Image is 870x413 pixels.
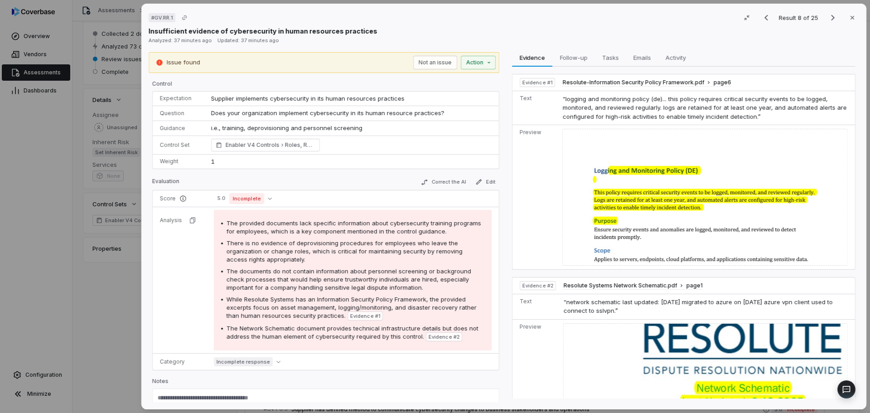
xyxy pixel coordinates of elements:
[152,80,499,91] p: Control
[152,378,499,389] p: Notes
[562,129,848,266] img: 97fa86a6179a48f29ba7dea5cb673ec6_original.jpg_w1200.jpg
[562,79,704,86] span: Resolute-Information Security Policy Framework.pdf
[562,95,846,120] span: “logging and monitoring policy (de)... this policy requires critical security events to be logged...
[217,37,279,44] span: Updated: 37 minutes ago
[472,176,499,187] button: Edit
[227,267,471,291] span: The documents do not contain information about personnel screening or background check processes ...
[176,10,193,26] button: Copy link
[214,357,273,366] span: Incomplete response
[413,56,457,69] button: Not an issue
[160,95,200,102] p: Expectation
[461,56,496,69] button: Action
[214,193,275,204] button: 5.0Incomplete
[563,298,832,315] span: “network schematic last updated: [DATE] migrated to azure on [DATE] azure vpn client used to conn...
[151,14,173,21] span: # GV.RR.1
[227,296,477,319] span: While Resolute Systems has an Information Security Policy Framework, the provided excerpts focus ...
[417,177,470,188] button: Correct the AI
[149,26,377,36] p: Insufficient evidence of cybersecurity in human resources practices
[686,282,702,289] span: page 1
[229,193,264,204] span: Incomplete
[227,325,478,340] span: The Network Schematic document provides technical infrastructure details but does not address the...
[779,13,820,23] p: Result 8 of 25
[824,12,842,23] button: Next result
[211,124,492,133] p: i.e., training, deprovisioning and personnel screening
[563,282,677,289] span: Resolute Systems Network Schematic.pdf
[662,52,690,63] span: Activity
[227,239,463,263] span: There is no evidence of deprovisioning procedures for employees who leave the organization or cha...
[556,52,591,63] span: Follow-up
[152,178,179,189] p: Evaluation
[160,217,182,224] p: Analysis
[211,95,405,102] span: Supplier implements cybersecurity in its human resources practices
[160,158,200,165] p: Weight
[757,12,775,23] button: Previous result
[429,333,459,340] span: Evidence # 2
[516,52,549,63] span: Evidence
[630,52,655,63] span: Emails
[160,358,203,365] p: Category
[562,79,731,87] button: Resolute-Information Security Policy Framework.pdfpage6
[167,58,200,67] p: Issue found
[522,282,553,289] span: Evidence # 2
[512,125,559,269] td: Preview
[713,79,731,86] span: page 6
[160,110,200,117] p: Question
[211,158,215,165] span: 1
[160,195,203,202] p: Score
[160,125,200,132] p: Guidance
[512,91,559,125] td: Text
[149,37,212,44] span: Analyzed: 37 minutes ago
[563,282,702,290] button: Resolute Systems Network Schematic.pdfpage1
[512,294,560,319] td: Text
[522,79,552,86] span: Evidence # 1
[227,219,481,235] span: The provided documents lack specific information about cybersecurity training programs for employ...
[350,312,380,320] span: Evidence # 1
[599,52,623,63] span: Tasks
[226,141,315,150] span: Enabler V4 Controls Roles, Responsibilities, and Authorities
[211,109,445,117] span: Does your organization implement cybersecurity in its human resource practices?
[160,141,200,149] p: Control Set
